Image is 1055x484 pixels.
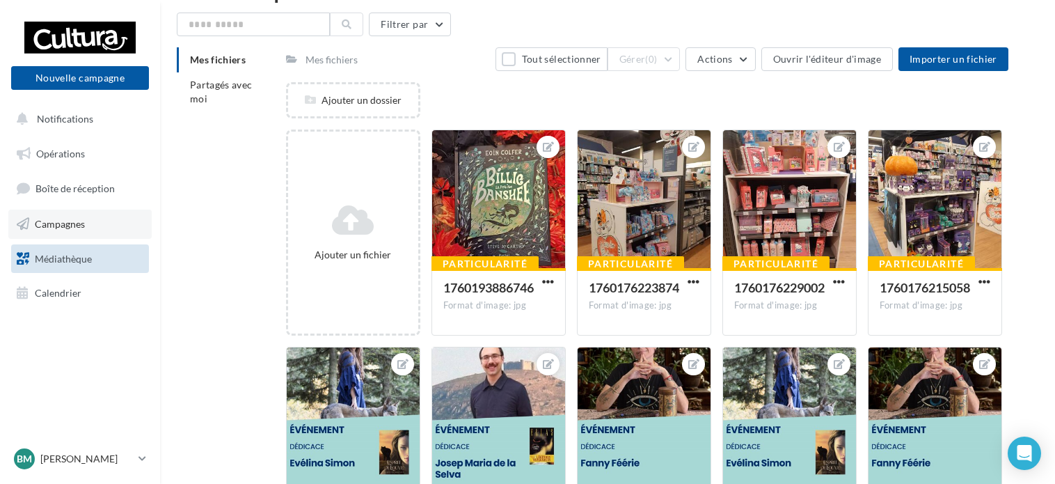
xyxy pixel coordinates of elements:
[495,47,607,71] button: Tout sélectionner
[645,54,657,65] span: (0)
[910,53,997,65] span: Importer un fichier
[868,256,975,272] div: Particularité
[443,280,534,295] span: 1760193886746
[190,79,253,104] span: Partagés avec moi
[734,280,825,295] span: 1760176229002
[734,299,845,312] div: Format d'image: jpg
[898,47,1008,71] button: Importer un fichier
[8,173,152,203] a: Boîte de réception
[880,280,970,295] span: 1760176215058
[761,47,893,71] button: Ouvrir l'éditeur d'image
[608,47,681,71] button: Gérer(0)
[722,256,830,272] div: Particularité
[35,218,85,230] span: Campagnes
[8,210,152,239] a: Campagnes
[8,244,152,274] a: Médiathèque
[1008,437,1041,470] div: Open Intercom Messenger
[35,287,81,299] span: Calendrier
[36,148,85,159] span: Opérations
[369,13,451,36] button: Filtrer par
[577,256,684,272] div: Particularité
[306,53,358,67] div: Mes fichiers
[697,53,732,65] span: Actions
[589,299,699,312] div: Format d'image: jpg
[589,280,679,295] span: 1760176223874
[294,248,413,262] div: Ajouter un fichier
[35,182,115,194] span: Boîte de réception
[8,104,146,134] button: Notifications
[11,446,149,472] a: BM [PERSON_NAME]
[685,47,755,71] button: Actions
[288,93,418,107] div: Ajouter un dossier
[880,299,990,312] div: Format d'image: jpg
[8,279,152,308] a: Calendrier
[40,452,133,466] p: [PERSON_NAME]
[17,452,32,466] span: BM
[37,113,93,125] span: Notifications
[190,54,246,65] span: Mes fichiers
[431,256,539,272] div: Particularité
[11,66,149,90] button: Nouvelle campagne
[8,139,152,169] a: Opérations
[443,299,554,312] div: Format d'image: jpg
[35,252,92,264] span: Médiathèque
